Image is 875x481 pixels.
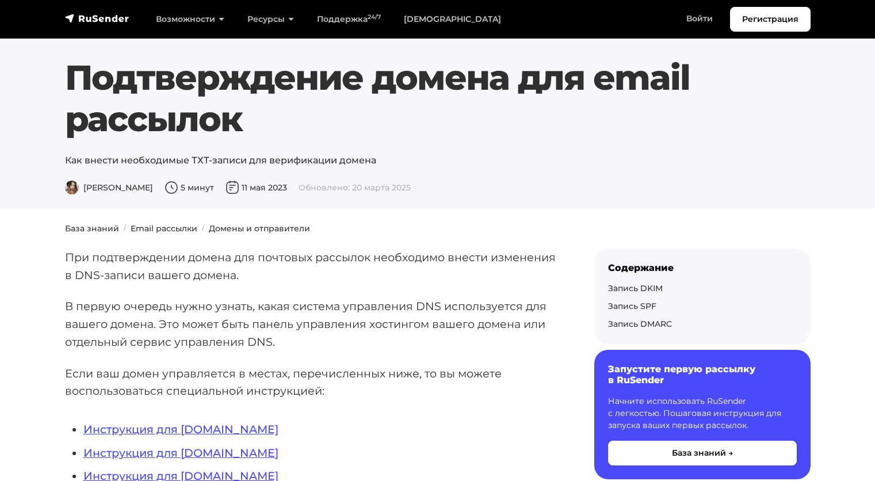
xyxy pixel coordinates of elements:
h6: Запустите первую рассылку в RuSender [608,364,797,385]
a: Войти [675,7,724,30]
button: База знаний → [608,441,797,465]
img: Дата публикации [226,181,239,194]
a: Ресурсы [236,7,305,31]
a: Регистрация [730,7,811,32]
p: Если ваш домен управляется в местах, перечисленных ниже, то вы можете воспользоваться специальной... [65,365,557,400]
span: [PERSON_NAME] [65,182,153,193]
img: RuSender [65,13,129,24]
a: Инструкция для [DOMAIN_NAME] [83,422,278,436]
span: Обновлено: 20 марта 2025 [299,182,411,193]
span: 5 минут [165,182,214,193]
span: 11 мая 2023 [226,182,287,193]
p: При подтверждении домена для почтовых рассылок необходимо внести изменения в DNS-записи вашего до... [65,249,557,284]
a: База знаний [65,223,119,234]
a: Запустите первую рассылку в RuSender Начните использовать RuSender с легкостью. Пошаговая инструк... [594,350,811,479]
h1: Подтверждение домена для email рассылок [65,57,811,140]
img: Время чтения [165,181,178,194]
p: В первую очередь нужно узнать, какая система управления DNS используется для вашего домена. Это м... [65,297,557,350]
sup: 24/7 [368,13,381,21]
a: Email рассылки [131,223,197,234]
a: Возможности [144,7,236,31]
a: Запись DKIM [608,283,663,293]
a: Запись SPF [608,301,656,311]
p: Начните использовать RuSender с легкостью. Пошаговая инструкция для запуска ваших первых рассылок. [608,395,797,432]
a: [DEMOGRAPHIC_DATA] [392,7,513,31]
nav: breadcrumb [58,223,817,235]
a: Поддержка24/7 [305,7,392,31]
a: Инструкция для [DOMAIN_NAME] [83,446,278,460]
a: Запись DMARC [608,319,672,329]
div: Содержание [608,262,797,273]
a: Домены и отправители [209,223,310,234]
p: Как внести необходимые ТХТ-записи для верификации домена [65,154,811,167]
